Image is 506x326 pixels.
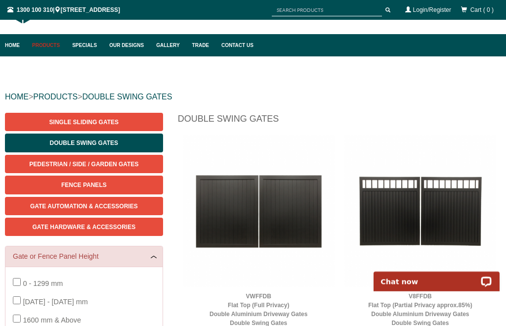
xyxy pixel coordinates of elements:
[272,4,382,16] input: SEARCH PRODUCTS
[23,298,87,306] span: [DATE] - [DATE] mm
[5,113,163,131] a: Single Sliding Gates
[187,34,216,56] a: Trade
[183,135,335,287] img: VWFFDB - Flat Top (Full Privacy) - Double Aluminium Driveway Gates - Double Swing Gates - Matte B...
[29,161,138,168] span: Pedestrian / Side / Garden Gates
[33,93,78,101] a: PRODUCTS
[13,251,155,262] a: Gate or Fence Panel Height
[178,113,501,130] h1: Double Swing Gates
[67,34,104,56] a: Specials
[367,260,506,291] iframe: LiveChat chat widget
[104,34,151,56] a: Our Designs
[30,203,138,210] span: Gate Automation & Accessories
[23,316,81,324] span: 1600 mm & Above
[17,6,53,13] a: 1300 100 310
[344,135,496,287] img: V8FFDB - Flat Top (Partial Privacy approx.85%) - Double Aluminium Driveway Gates - Double Swing G...
[7,6,120,13] span: | [STREET_ADDRESS]
[61,182,107,188] span: Fence Panels
[5,93,29,101] a: HOME
[216,34,253,56] a: Contact Us
[5,155,163,173] a: Pedestrian / Side / Garden Gates
[5,218,163,236] a: Gate Hardware & Accessories
[50,140,118,146] span: Double Swing Gates
[151,34,187,56] a: Gallery
[470,6,494,13] span: Cart ( 0 )
[5,34,27,56] a: Home
[49,119,119,126] span: Single Sliding Gates
[23,279,63,287] span: 0 - 1299 mm
[27,34,67,56] a: Products
[5,81,501,113] div: > >
[32,224,135,231] span: Gate Hardware & Accessories
[5,176,163,194] a: Fence Panels
[413,6,451,13] a: Login/Register
[82,93,172,101] a: DOUBLE SWING GATES
[5,197,163,215] a: Gate Automation & Accessories
[5,134,163,152] a: Double Swing Gates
